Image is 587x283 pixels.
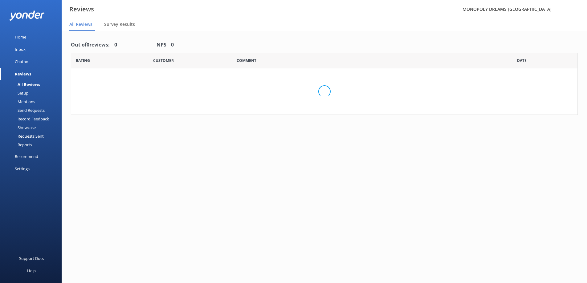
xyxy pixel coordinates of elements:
h4: 0 [114,41,117,49]
h4: 0 [171,41,174,49]
div: Home [15,31,26,43]
div: Reviews [15,68,31,80]
span: Date [517,58,527,63]
span: Date [153,58,174,63]
a: Send Requests [4,106,62,115]
div: Reports [4,140,32,149]
div: Showcase [4,123,36,132]
div: Send Requests [4,106,45,115]
h4: NPS [157,41,166,49]
div: Inbox [15,43,26,55]
span: All Reviews [69,21,92,27]
div: Support Docs [19,252,44,265]
div: Help [27,265,36,277]
a: Mentions [4,97,62,106]
a: Setup [4,89,62,97]
div: Requests Sent [4,132,44,140]
div: Settings [15,163,30,175]
span: Survey Results [104,21,135,27]
div: Setup [4,89,28,97]
span: Question [237,58,256,63]
h4: Out of 0 reviews: [71,41,110,49]
div: Record Feedback [4,115,49,123]
div: Mentions [4,97,35,106]
a: Reports [4,140,62,149]
a: Requests Sent [4,132,62,140]
img: yonder-white-logo.png [9,10,45,21]
div: All Reviews [4,80,40,89]
a: All Reviews [4,80,62,89]
a: Record Feedback [4,115,62,123]
span: Date [76,58,90,63]
h3: Reviews [69,4,94,14]
a: Showcase [4,123,62,132]
div: Recommend [15,150,38,163]
div: Chatbot [15,55,30,68]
